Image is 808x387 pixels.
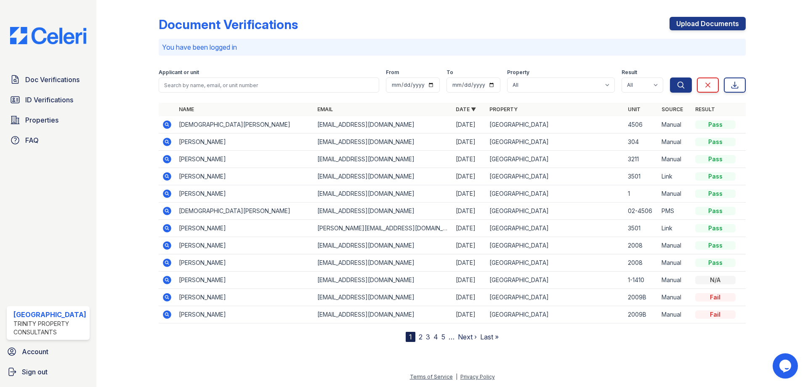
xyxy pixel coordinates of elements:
td: [GEOGRAPHIC_DATA] [486,306,625,323]
td: 2008 [625,254,658,272]
a: Source [662,106,683,112]
div: N/A [695,276,736,284]
td: [PERSON_NAME] [175,272,314,289]
div: Pass [695,189,736,198]
td: PMS [658,203,692,220]
td: [PERSON_NAME] [175,237,314,254]
td: [DEMOGRAPHIC_DATA][PERSON_NAME] [175,203,314,220]
td: [GEOGRAPHIC_DATA] [486,289,625,306]
label: Property [507,69,529,76]
td: Link [658,220,692,237]
div: Pass [695,241,736,250]
td: Manual [658,237,692,254]
td: [GEOGRAPHIC_DATA] [486,133,625,151]
td: Manual [658,254,692,272]
a: Property [489,106,518,112]
td: [EMAIL_ADDRESS][DOMAIN_NAME] [314,185,452,203]
td: [GEOGRAPHIC_DATA] [486,116,625,133]
td: [PERSON_NAME] [175,220,314,237]
a: 5 [441,333,445,341]
div: Pass [695,172,736,181]
td: [GEOGRAPHIC_DATA] [486,220,625,237]
td: [GEOGRAPHIC_DATA] [486,185,625,203]
td: 3211 [625,151,658,168]
td: [GEOGRAPHIC_DATA] [486,254,625,272]
a: 3 [426,333,430,341]
td: 1-1410 [625,272,658,289]
a: Account [3,343,93,360]
td: [DATE] [452,203,486,220]
td: Manual [658,116,692,133]
td: [GEOGRAPHIC_DATA] [486,237,625,254]
div: | [456,374,457,380]
span: Account [22,347,48,357]
label: Result [622,69,637,76]
td: [PERSON_NAME] [175,254,314,272]
td: 304 [625,133,658,151]
td: [EMAIL_ADDRESS][DOMAIN_NAME] [314,116,452,133]
div: [GEOGRAPHIC_DATA] [13,310,86,320]
label: To [447,69,453,76]
td: [DATE] [452,116,486,133]
div: Document Verifications [159,17,298,32]
td: [PERSON_NAME] [175,185,314,203]
td: 2009B [625,289,658,306]
td: [DATE] [452,168,486,185]
div: Fail [695,293,736,302]
td: [EMAIL_ADDRESS][DOMAIN_NAME] [314,168,452,185]
div: Fail [695,310,736,319]
div: Pass [695,207,736,215]
td: Link [658,168,692,185]
a: Properties [7,112,90,128]
div: Pass [695,259,736,267]
a: FAQ [7,132,90,149]
td: Manual [658,185,692,203]
span: ID Verifications [25,95,73,105]
div: Pass [695,224,736,232]
td: [PERSON_NAME] [175,151,314,168]
a: Unit [628,106,641,112]
a: Terms of Service [410,374,453,380]
a: 4 [433,333,438,341]
td: [GEOGRAPHIC_DATA] [486,203,625,220]
a: Name [179,106,194,112]
a: Upload Documents [670,17,746,30]
td: [DATE] [452,151,486,168]
a: Doc Verifications [7,71,90,88]
td: [EMAIL_ADDRESS][DOMAIN_NAME] [314,289,452,306]
a: Sign out [3,363,93,380]
td: Manual [658,272,692,289]
td: 1 [625,185,658,203]
a: 2 [419,333,423,341]
a: Privacy Policy [460,374,495,380]
td: [PERSON_NAME] [175,133,314,151]
a: Email [317,106,333,112]
td: Manual [658,151,692,168]
td: [GEOGRAPHIC_DATA] [486,151,625,168]
td: [DATE] [452,289,486,306]
label: Applicant or unit [159,69,199,76]
div: Trinity Property Consultants [13,320,86,336]
td: 2008 [625,237,658,254]
td: [EMAIL_ADDRESS][DOMAIN_NAME] [314,203,452,220]
a: Last » [480,333,499,341]
img: CE_Logo_Blue-a8612792a0a2168367f1c8372b55b34899dd931a85d93a1a3d3e32e68fde9ad4.png [3,27,93,44]
a: ID Verifications [7,91,90,108]
td: [PERSON_NAME][EMAIL_ADDRESS][DOMAIN_NAME] [314,220,452,237]
div: Pass [695,138,736,146]
td: [PERSON_NAME] [175,168,314,185]
td: [DATE] [452,220,486,237]
td: [GEOGRAPHIC_DATA] [486,272,625,289]
td: 2009B [625,306,658,323]
td: [DEMOGRAPHIC_DATA][PERSON_NAME] [175,116,314,133]
div: 1 [406,332,415,342]
div: Pass [695,120,736,129]
td: Manual [658,133,692,151]
td: [EMAIL_ADDRESS][DOMAIN_NAME] [314,306,452,323]
span: Sign out [22,367,48,377]
td: [EMAIL_ADDRESS][DOMAIN_NAME] [314,272,452,289]
span: … [449,332,454,342]
td: [PERSON_NAME] [175,289,314,306]
td: [EMAIL_ADDRESS][DOMAIN_NAME] [314,254,452,272]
